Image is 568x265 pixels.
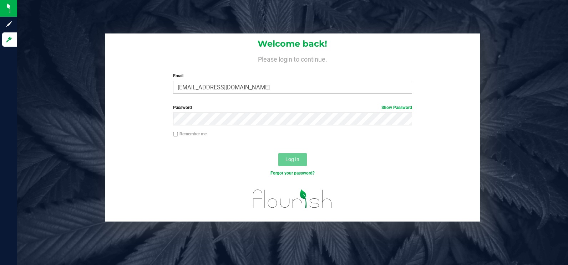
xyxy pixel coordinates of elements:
[173,73,412,79] label: Email
[173,131,207,137] label: Remember me
[5,21,12,28] inline-svg: Sign up
[278,153,307,166] button: Log In
[285,156,299,162] span: Log In
[270,171,315,176] a: Forgot your password?
[173,105,192,110] span: Password
[5,36,12,43] inline-svg: Log in
[173,132,178,137] input: Remember me
[105,39,480,48] h1: Welcome back!
[105,54,480,63] h4: Please login to continue.
[246,184,339,214] img: flourish_logo.svg
[381,105,412,110] a: Show Password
